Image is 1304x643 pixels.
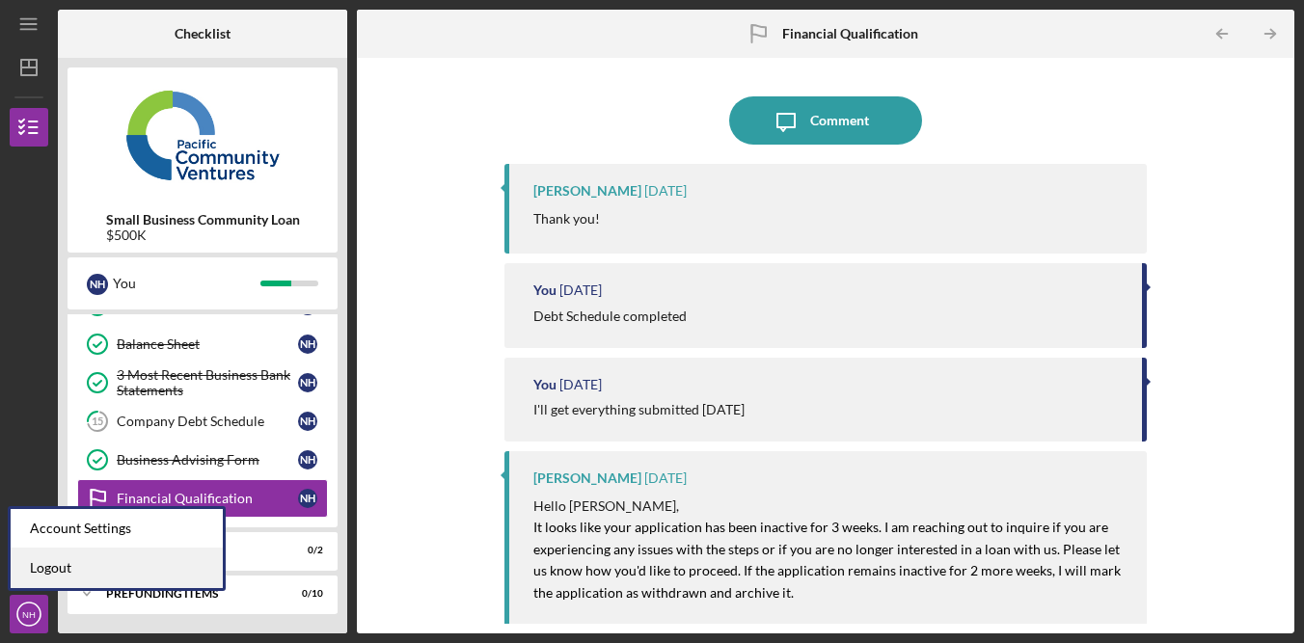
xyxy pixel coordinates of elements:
[10,595,48,633] button: NH
[113,267,260,300] div: You
[298,412,317,431] div: N H
[559,377,602,392] time: 2025-09-09 21:46
[106,228,300,243] div: $500K
[92,415,103,428] tspan: 15
[117,414,298,429] div: Company Debt Schedule
[533,402,745,417] div: I'll get everything submitted [DATE]
[533,308,687,324] div: Debt Schedule completed
[298,335,317,354] div: N H
[644,470,687,486] time: 2025-09-09 20:58
[810,96,869,145] div: Comment
[533,470,641,486] div: [PERSON_NAME]
[87,274,108,295] div: N H
[117,452,298,468] div: Business Advising Form
[533,183,641,199] div: [PERSON_NAME]
[782,26,918,41] b: Financial Qualification
[77,441,328,479] a: Business Advising FormNH
[175,26,231,41] b: Checklist
[106,588,275,600] div: Prefunding Items
[729,96,922,145] button: Comment
[77,363,328,402] a: 3 Most Recent Business Bank StatementsNH
[533,496,1127,517] p: Hello [PERSON_NAME],
[533,208,600,229] p: Thank you!
[644,183,687,199] time: 2025-09-11 20:33
[533,519,1124,600] mark: It looks like your application has been inactive for 3 weeks. I am reaching out to inquire if you...
[117,367,298,398] div: 3 Most Recent Business Bank Statements
[117,491,298,506] div: Financial Qualification
[22,609,36,620] text: NH
[68,77,338,193] img: Product logo
[298,489,317,508] div: N H
[77,325,328,363] a: Balance SheetNH
[11,549,223,588] a: Logout
[298,373,317,392] div: N H
[559,282,602,298] time: 2025-09-10 00:38
[77,402,328,441] a: 15Company Debt ScheduleNH
[533,282,557,298] div: You
[106,212,300,228] b: Small Business Community Loan
[288,588,323,600] div: 0 / 10
[77,479,328,518] a: Financial QualificationNH
[298,450,317,469] div: N H
[117,336,298,352] div: Balance Sheet
[288,545,323,556] div: 0 / 2
[11,509,223,549] div: Account Settings
[533,377,557,392] div: You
